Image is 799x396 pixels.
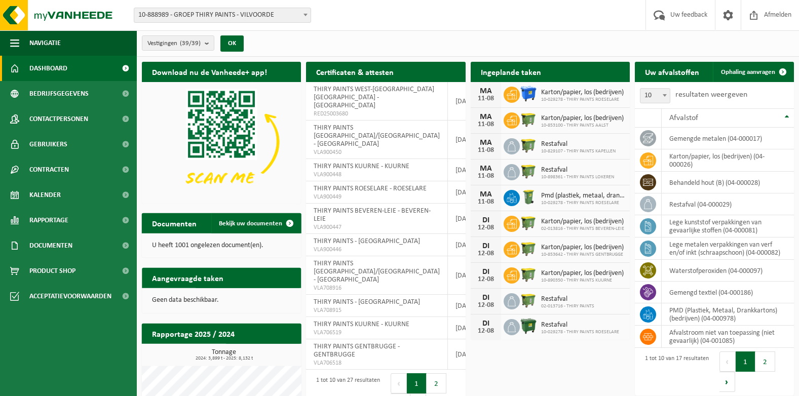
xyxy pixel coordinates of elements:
[662,215,794,237] td: lege kunststof verpakkingen van gevaarlijke stoffen (04-000081)
[225,343,300,364] a: Bekijk rapportage
[314,110,440,118] span: RED25003680
[476,121,496,128] div: 11-08
[541,200,625,206] span: 10-029278 - THIRY PAINTS ROESELARE
[314,207,431,223] span: THIRY PAINTS BEVEREN-LEIE - BEVEREN-LEIE
[476,302,496,309] div: 12-08
[471,62,551,82] h2: Ingeplande taken
[541,278,624,284] span: 10-890350 - THIRY PAINTS KUURNE
[448,204,483,234] td: [DATE]
[29,56,67,81] span: Dashboard
[719,351,736,372] button: Previous
[476,113,496,121] div: MA
[314,329,440,337] span: VLA706519
[662,303,794,326] td: PMD (Plastiek, Metaal, Drankkartons) (bedrijven) (04-000978)
[29,81,89,106] span: Bedrijfsgegevens
[520,214,537,231] img: WB-1100-HPE-GN-50
[476,242,496,250] div: DI
[541,166,614,174] span: Restafval
[520,240,537,257] img: WB-1100-HPE-GN-50
[662,193,794,215] td: restafval (04-000029)
[662,237,794,260] td: lege metalen verpakkingen van verf en/of inkt (schraapschoon) (04-000082)
[29,157,69,182] span: Contracten
[520,85,537,102] img: WB-1100-HPE-BE-01
[476,95,496,102] div: 11-08
[314,298,420,306] span: THIRY PAINTS - [GEOGRAPHIC_DATA]
[314,148,440,156] span: VLA900450
[314,246,440,254] span: VLA900446
[147,349,301,361] h3: Tonnage
[29,106,88,132] span: Contactpersonen
[719,372,735,392] button: Next
[152,297,291,304] p: Geen data beschikbaar.
[541,218,624,226] span: Karton/papier, los (bedrijven)
[448,121,483,159] td: [DATE]
[314,124,440,148] span: THIRY PAINTS [GEOGRAPHIC_DATA]/[GEOGRAPHIC_DATA] - [GEOGRAPHIC_DATA]
[142,268,234,288] h2: Aangevraagde taken
[662,172,794,193] td: behandeld hout (B) (04-000028)
[640,88,670,103] span: 10
[541,123,624,129] span: 10-853100 - THIRY PAINTS AALST
[476,139,496,147] div: MA
[29,182,61,208] span: Kalender
[541,321,619,329] span: Restafval
[29,233,72,258] span: Documenten
[29,132,67,157] span: Gebruikers
[134,8,311,23] span: 10-888989 - GROEP THIRY PAINTS - VILVOORDE
[640,89,670,103] span: 10
[476,165,496,173] div: MA
[448,234,483,256] td: [DATE]
[476,250,496,257] div: 12-08
[476,87,496,95] div: MA
[541,97,624,103] span: 10-029278 - THIRY PAINTS ROESELARE
[142,324,245,343] h2: Rapportage 2025 / 2024
[476,199,496,206] div: 11-08
[675,91,747,99] label: resultaten weergeven
[448,256,483,295] td: [DATE]
[29,258,75,284] span: Product Shop
[448,295,483,317] td: [DATE]
[635,62,709,82] h2: Uw afvalstoffen
[211,213,300,233] a: Bekijk uw documenten
[476,268,496,276] div: DI
[314,193,440,201] span: VLA900449
[520,137,537,154] img: WB-1100-HPE-GN-50
[476,216,496,224] div: DI
[541,295,594,303] span: Restafval
[662,326,794,348] td: afvalstroom niet van toepassing (niet gevaarlijk) (04-001085)
[662,260,794,282] td: Waterstofperoxiden (04-000097)
[713,62,793,82] a: Ophaling aanvragen
[427,373,446,393] button: 2
[476,173,496,180] div: 11-08
[314,185,427,192] span: THIRY PAINTS ROESELARE - ROESELARE
[520,163,537,180] img: WB-1100-HPE-GN-50
[755,351,775,372] button: 2
[662,128,794,149] td: gemengde metalen (04-000017)
[541,252,624,258] span: 10-853642 - THIRY PAINTS GENTBRUGGE
[476,190,496,199] div: MA
[541,329,619,335] span: 10-029278 - THIRY PAINTS ROESELARE
[520,188,537,206] img: WB-0240-HPE-GN-50
[391,373,407,393] button: Previous
[541,269,624,278] span: Karton/papier, los (bedrijven)
[314,163,409,170] span: THIRY PAINTS KUURNE - KUURNE
[520,292,537,309] img: WB-1100-HPE-GN-51
[306,62,404,82] h2: Certificaten & attesten
[476,147,496,154] div: 11-08
[142,213,207,233] h2: Documenten
[541,192,625,200] span: Pmd (plastiek, metaal, drankkartons) (bedrijven)
[314,86,434,109] span: THIRY PAINTS WEST-[GEOGRAPHIC_DATA] [GEOGRAPHIC_DATA] - [GEOGRAPHIC_DATA]
[134,8,311,22] span: 10-888989 - GROEP THIRY PAINTS - VILVOORDE
[520,318,537,335] img: WB-1100-HPE-GN-01
[662,282,794,303] td: gemengd textiel (04-000186)
[448,317,483,339] td: [DATE]
[407,373,427,393] button: 1
[142,82,301,202] img: Download de VHEPlus App
[29,284,111,309] span: Acceptatievoorwaarden
[180,40,201,47] count: (39/39)
[29,208,68,233] span: Rapportage
[721,69,775,75] span: Ophaling aanvragen
[541,140,616,148] span: Restafval
[142,62,277,82] h2: Download nu de Vanheede+ app!
[314,171,440,179] span: VLA900448
[520,111,537,128] img: WB-1100-HPE-GN-50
